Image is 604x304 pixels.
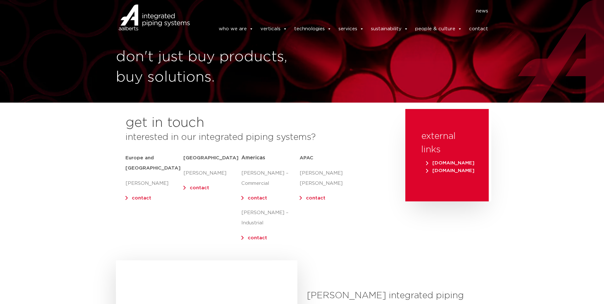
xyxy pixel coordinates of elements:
p: [PERSON_NAME] [183,168,241,178]
a: people & culture [415,23,462,35]
a: contact [248,235,267,240]
h5: APAC [300,153,358,163]
p: [PERSON_NAME] [125,178,183,189]
a: who we are [219,23,253,35]
h3: interested in our integrated piping systems? [125,131,389,144]
h1: don't just buy products, buy solutions. [116,47,299,88]
a: verticals [260,23,287,35]
a: [DOMAIN_NAME] [424,168,476,173]
a: contact [132,196,151,200]
a: [DOMAIN_NAME] [424,161,476,165]
h3: external links [421,130,473,156]
span: Americas [241,155,265,160]
a: news [476,6,488,16]
a: contact [248,196,267,200]
h2: get in touch [125,115,204,131]
a: sustainability [371,23,408,35]
span: [DOMAIN_NAME] [426,168,474,173]
nav: Menu [199,6,488,16]
a: contact [190,185,209,190]
a: contact [306,196,325,200]
a: contact [469,23,488,35]
h5: [GEOGRAPHIC_DATA] [183,153,241,163]
p: [PERSON_NAME] – Commercial [241,168,299,189]
span: [DOMAIN_NAME] [426,161,474,165]
a: services [338,23,364,35]
p: [PERSON_NAME] – Industrial [241,208,299,228]
strong: Europe and [GEOGRAPHIC_DATA] [125,156,181,170]
p: [PERSON_NAME] [PERSON_NAME] [300,168,358,189]
a: technologies [294,23,331,35]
